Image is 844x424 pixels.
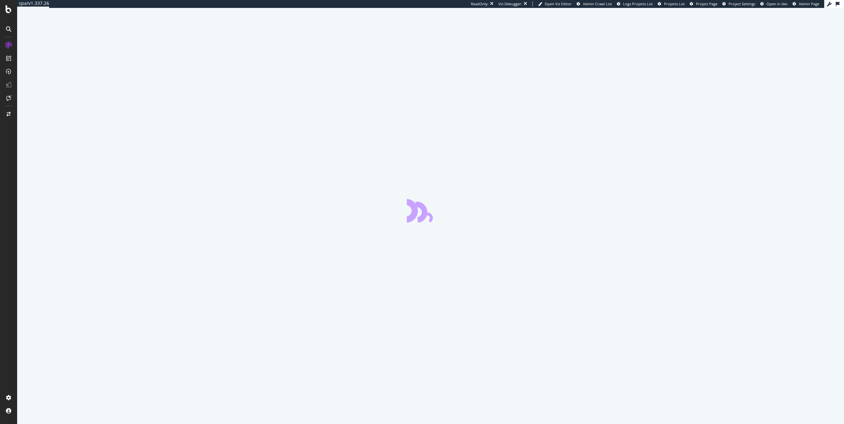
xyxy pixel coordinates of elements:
[729,1,755,6] span: Project Settings
[583,1,612,6] span: Admin Crawl List
[760,1,788,7] a: Open in dev
[407,199,454,223] div: animation
[793,1,819,7] a: Admin Page
[577,1,612,7] a: Admin Crawl List
[722,1,755,7] a: Project Settings
[658,1,685,7] a: Projects List
[545,1,572,6] span: Open Viz Editor
[623,1,653,6] span: Logs Projects List
[799,1,819,6] span: Admin Page
[498,1,522,7] div: Viz Debugger:
[690,1,717,7] a: Project Page
[696,1,717,6] span: Project Page
[767,1,788,6] span: Open in dev
[617,1,653,7] a: Logs Projects List
[538,1,572,7] a: Open Viz Editor
[471,1,489,7] div: ReadOnly:
[664,1,685,6] span: Projects List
